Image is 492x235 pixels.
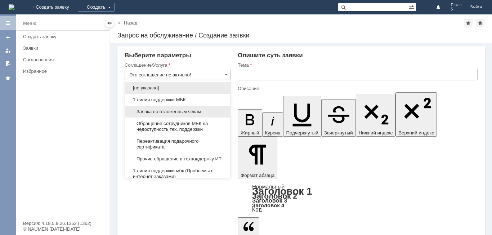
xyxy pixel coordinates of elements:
[241,130,259,136] span: Жирный
[238,52,303,59] span: Опишите суть заявки
[238,63,476,67] div: Тема
[129,121,226,132] span: Обращение сотрудников МБК на недоступность тех. поддержки
[252,207,262,213] a: Код
[129,97,226,103] span: 1 линия поддержки МБК
[129,85,226,91] span: [не указано]
[238,137,277,179] button: Формат абзаца
[2,32,14,43] a: Создать заявку
[252,197,287,204] a: Заголовок 3
[265,130,281,136] span: Курсив
[359,130,393,136] span: Нижний индекс
[78,3,115,12] div: Создать
[241,173,274,178] span: Формат абзаца
[23,227,102,231] div: © NAUMEN [DATE]-[DATE]
[238,86,476,91] div: Описание
[23,221,102,226] div: Версия: 4.18.0.9.26.1362 (1362)
[398,130,434,136] span: Верхний индекс
[9,4,14,10] a: Перейти на домашнюю страницу
[129,109,226,115] span: Заявка по отложенным чекам
[409,3,416,10] span: Расширенный поиск
[321,99,356,137] button: Зачеркнутый
[262,112,283,137] button: Курсив
[23,34,105,39] div: Создать заявку
[252,186,312,197] a: Заголовок 1
[23,68,97,74] div: Избранное
[117,32,485,39] div: Запрос на обслуживание / Создание заявки
[125,63,229,67] div: Соглашение/Услуга
[124,20,137,26] a: Назад
[286,130,318,136] span: Подчеркнутый
[451,7,462,12] span: 5
[252,202,284,208] a: Заголовок 4
[23,19,36,28] div: Меню
[324,130,353,136] span: Зачеркнутый
[129,138,226,150] span: Переактивация подарочного сертификата
[129,168,226,179] span: 1 линия поддержки мбк (Проблемы с интернет-заказами)
[283,96,321,137] button: Подчеркнутый
[105,19,114,27] div: Скрыть меню
[23,57,105,62] div: Согласования
[2,45,14,56] a: Мои заявки
[252,192,297,200] a: Заголовок 2
[356,94,396,137] button: Нижний индекс
[395,92,437,137] button: Верхний индекс
[20,31,108,42] a: Создать заявку
[20,54,108,65] a: Согласования
[23,45,105,51] div: Заявки
[2,58,14,69] a: Мои согласования
[252,183,285,190] a: Нормальный
[9,4,14,10] img: logo
[451,3,462,7] span: Псков
[238,109,262,137] button: Жирный
[238,184,478,212] div: Формат абзаца
[125,52,191,59] span: Выберите параметры
[464,19,473,27] div: Добавить в избранное
[476,19,484,27] div: Сделать домашней страницей
[129,156,226,162] span: Прочие обращение в техподдержку ИТ
[20,43,108,54] a: Заявки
